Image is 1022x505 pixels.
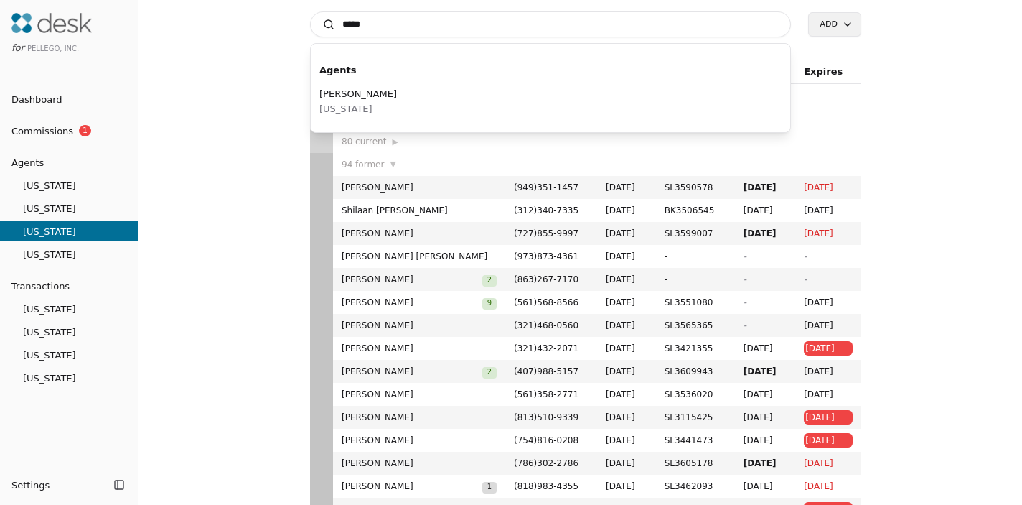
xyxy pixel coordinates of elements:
[665,272,726,287] span: -
[606,456,647,471] span: [DATE]
[744,387,787,402] span: [DATE]
[744,180,787,195] span: [DATE]
[482,367,497,379] span: 2
[665,226,726,241] span: SL3599007
[342,295,482,310] span: [PERSON_NAME]
[514,320,578,330] span: ( 321 ) 468 - 0560
[804,318,853,333] span: [DATE]
[606,203,647,218] span: [DATE]
[482,479,497,494] button: 1
[514,458,578,468] span: ( 786 ) 302 - 2786
[804,251,807,261] span: -
[805,341,851,356] span: [DATE]
[11,13,92,33] img: Desk
[342,272,482,287] span: [PERSON_NAME]
[482,275,497,287] span: 2
[744,297,746,307] span: -
[744,251,746,261] span: -
[342,134,497,149] div: 80 current
[606,318,647,333] span: [DATE]
[665,410,726,425] span: SL3115425
[319,86,397,101] span: [PERSON_NAME]
[342,157,384,172] span: 94 former
[805,433,851,448] span: [DATE]
[744,479,787,494] span: [DATE]
[390,158,395,171] span: ▼
[665,249,726,264] span: -
[804,456,853,471] span: [DATE]
[342,249,497,264] span: [PERSON_NAME] [PERSON_NAME]
[606,249,647,264] span: [DATE]
[342,456,497,471] span: [PERSON_NAME]
[606,180,647,195] span: [DATE]
[804,479,853,494] span: [DATE]
[342,433,497,448] span: [PERSON_NAME]
[514,435,578,445] span: ( 754 ) 816 - 0208
[606,433,647,448] span: [DATE]
[514,412,578,422] span: ( 813 ) 510 - 9339
[342,387,497,402] span: [PERSON_NAME]
[314,58,787,82] div: Agents
[744,364,787,379] span: [DATE]
[514,389,578,399] span: ( 561 ) 358 - 2771
[342,341,497,356] span: [PERSON_NAME]
[392,136,398,149] span: ▶
[805,410,851,425] span: [DATE]
[11,42,24,53] span: for
[6,473,109,496] button: Settings
[744,203,787,218] span: [DATE]
[665,295,726,310] span: SL3551080
[804,226,853,241] span: [DATE]
[311,55,790,132] div: Suggestions
[665,364,726,379] span: SL3609943
[342,318,497,333] span: [PERSON_NAME]
[665,456,726,471] span: SL3605178
[514,481,578,491] span: ( 818 ) 983 - 4355
[744,410,787,425] span: [DATE]
[804,274,807,284] span: -
[606,272,647,287] span: [DATE]
[665,180,726,195] span: SL3590578
[482,298,497,310] span: 9
[11,478,50,493] span: Settings
[482,364,497,379] button: 2
[744,226,787,241] span: [DATE]
[665,433,726,448] span: SL3441473
[514,343,578,353] span: ( 321 ) 432 - 2071
[482,295,497,310] button: 9
[514,182,578,193] span: ( 949 ) 351 - 1457
[665,479,726,494] span: SL3462093
[342,364,482,379] span: [PERSON_NAME]
[606,364,647,379] span: [DATE]
[319,101,397,116] span: [US_STATE]
[482,272,497,287] button: 2
[79,125,91,136] span: 1
[804,203,853,218] span: [DATE]
[744,433,787,448] span: [DATE]
[665,341,726,356] span: SL3421355
[514,228,578,238] span: ( 727 ) 855 - 9997
[804,180,853,195] span: [DATE]
[514,205,578,216] span: ( 312 ) 340 - 7335
[606,387,647,402] span: [DATE]
[514,274,578,284] span: ( 863 ) 267 - 7170
[804,64,843,80] span: Expires
[804,387,853,402] span: [DATE]
[606,295,647,310] span: [DATE]
[744,456,787,471] span: [DATE]
[808,12,861,37] button: Add
[606,410,647,425] span: [DATE]
[606,341,647,356] span: [DATE]
[514,297,578,307] span: ( 561 ) 568 - 8566
[342,410,497,425] span: [PERSON_NAME]
[482,482,497,494] span: 1
[606,479,647,494] span: [DATE]
[744,274,746,284] span: -
[665,203,726,218] span: BK3506545
[514,366,578,376] span: ( 407 ) 988 - 5157
[342,203,497,218] span: Shilaan [PERSON_NAME]
[744,320,746,330] span: -
[27,45,79,52] span: Pellego, Inc.
[342,180,497,195] span: [PERSON_NAME]
[342,226,497,241] span: [PERSON_NAME]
